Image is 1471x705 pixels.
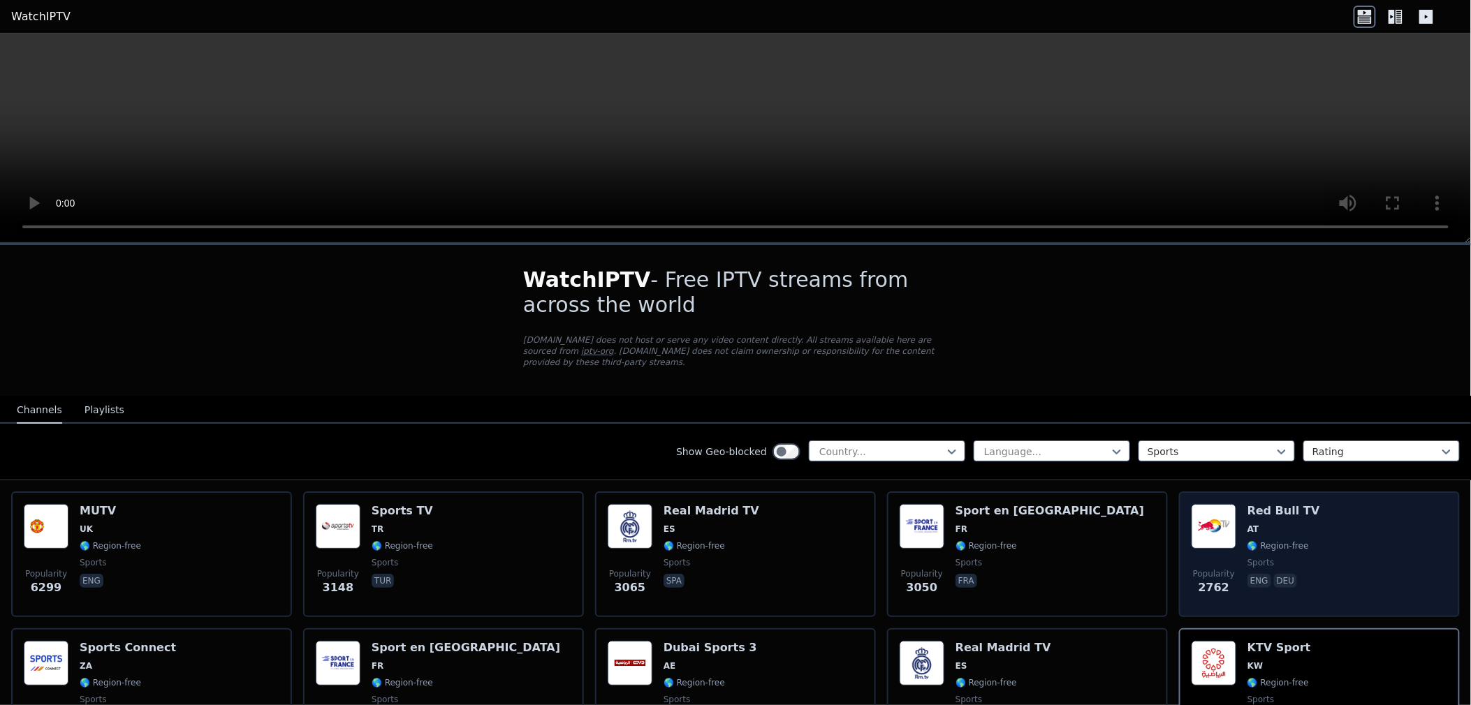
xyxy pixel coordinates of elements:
[900,641,944,685] img: Real Madrid TV
[523,267,651,292] span: WatchIPTV
[1247,557,1274,568] span: sports
[907,579,938,596] span: 3050
[1247,524,1259,535] span: AT
[664,574,685,588] p: spa
[1274,574,1298,588] p: deu
[372,694,398,705] span: sports
[956,574,977,588] p: fra
[615,579,646,596] span: 3065
[372,524,383,535] span: TR
[608,504,652,549] img: Real Madrid TV
[24,504,68,549] img: MUTV
[80,504,141,518] h6: MUTV
[1247,574,1271,588] p: eng
[901,568,943,579] span: Popularity
[80,694,106,705] span: sports
[1247,540,1309,551] span: 🌎 Region-free
[608,641,652,685] img: Dubai Sports 3
[1247,677,1309,688] span: 🌎 Region-free
[664,557,690,568] span: sports
[316,641,360,685] img: Sport en France
[956,524,967,535] span: FR
[372,540,433,551] span: 🌎 Region-free
[80,524,93,535] span: UK
[316,504,360,549] img: Sports TV
[80,641,176,655] h6: Sports Connect
[664,504,759,518] h6: Real Madrid TV
[900,504,944,549] img: Sport en France
[1192,641,1236,685] img: KTV Sport
[372,557,398,568] span: sports
[1247,641,1311,655] h6: KTV Sport
[676,445,767,459] label: Show Geo-blocked
[664,660,675,671] span: AE
[664,641,757,655] h6: Dubai Sports 3
[664,677,725,688] span: 🌎 Region-free
[323,579,354,596] span: 3148
[80,677,141,688] span: 🌎 Region-free
[956,641,1051,655] h6: Real Madrid TV
[664,694,690,705] span: sports
[609,568,651,579] span: Popularity
[372,641,560,655] h6: Sport en [GEOGRAPHIC_DATA]
[956,540,1017,551] span: 🌎 Region-free
[372,660,383,671] span: FR
[1199,579,1230,596] span: 2762
[523,267,948,318] h1: - Free IPTV streams from across the world
[25,568,67,579] span: Popularity
[956,677,1017,688] span: 🌎 Region-free
[17,397,62,424] button: Channels
[1247,660,1264,671] span: KW
[523,334,948,368] p: [DOMAIN_NAME] does not host or serve any video content directly. All streams available here are s...
[372,574,394,588] p: tur
[664,540,725,551] span: 🌎 Region-free
[372,677,433,688] span: 🌎 Region-free
[581,346,614,356] a: iptv-org
[24,641,68,685] img: Sports Connect
[956,694,982,705] span: sports
[80,660,92,671] span: ZA
[1193,568,1235,579] span: Popularity
[11,8,71,25] a: WatchIPTV
[372,504,433,518] h6: Sports TV
[1247,694,1274,705] span: sports
[31,579,62,596] span: 6299
[1247,504,1320,518] h6: Red Bull TV
[1192,504,1236,549] img: Red Bull TV
[664,524,675,535] span: ES
[80,540,141,551] span: 🌎 Region-free
[80,557,106,568] span: sports
[80,574,103,588] p: eng
[956,504,1144,518] h6: Sport en [GEOGRAPHIC_DATA]
[956,660,967,671] span: ES
[85,397,124,424] button: Playlists
[317,568,359,579] span: Popularity
[956,557,982,568] span: sports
